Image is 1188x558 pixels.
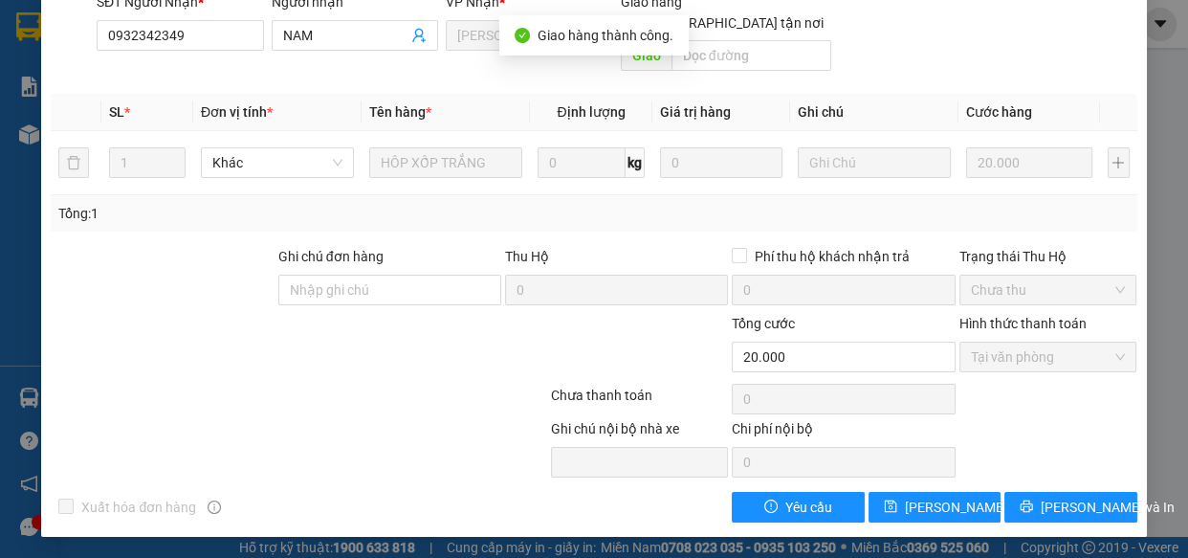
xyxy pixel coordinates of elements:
[732,492,864,523] button: exclamation-circleYêu cầu
[278,275,501,305] input: Ghi chú đơn hàng
[58,147,89,178] button: delete
[966,147,1092,178] input: 0
[58,203,460,224] div: Tổng: 1
[549,385,731,418] div: Chưa thanh toán
[183,112,210,132] span: DĐ:
[183,18,229,38] span: Nhận:
[660,147,782,178] input: 0
[505,249,549,264] span: Thu Hộ
[905,497,1058,518] span: [PERSON_NAME] thay đổi
[16,59,169,82] div: VƯƠNG
[966,104,1032,120] span: Cước hàng
[971,343,1126,371] span: Tại văn phòng
[971,276,1126,304] span: Chưa thu
[959,316,1087,331] label: Hình thức thanh toán
[671,40,831,71] input: Dọc đường
[884,500,897,515] span: save
[660,104,731,120] span: Giá trị hàng
[74,497,204,518] span: Xuất hóa đơn hàng
[641,12,831,33] span: [GEOGRAPHIC_DATA] tận nơi
[959,246,1137,267] div: Trạng thái Thu Hộ
[201,104,273,120] span: Đơn vị tính
[538,28,673,43] span: Giao hàng thành công.
[747,246,917,267] span: Phí thu hộ khách nhận trả
[208,501,221,514] span: info-circle
[1041,497,1175,518] span: [PERSON_NAME] và In
[278,249,384,264] label: Ghi chú đơn hàng
[785,497,832,518] span: Yêu cầu
[557,104,625,120] span: Định lượng
[16,82,169,109] div: 0779998802
[183,85,401,112] div: 0902853056
[1108,147,1130,178] button: plus
[369,147,522,178] input: VD: Bàn, Ghế
[16,16,169,59] div: [PERSON_NAME]
[732,418,955,447] div: Chi phí nội bộ
[626,147,645,178] span: kg
[1004,492,1136,523] button: printer[PERSON_NAME] và In
[798,147,951,178] input: Ghi Chú
[621,40,671,71] span: Giao
[1020,500,1033,515] span: printer
[16,16,46,36] span: Gửi:
[732,316,795,331] span: Tổng cước
[212,148,342,177] span: Khác
[869,492,1001,523] button: save[PERSON_NAME] thay đổi
[515,28,530,43] span: check-circle
[109,104,124,120] span: SL
[183,133,401,167] span: [PERSON_NAME]
[183,16,401,62] div: VP [PERSON_NAME]
[457,21,602,50] span: Hồ Chí Minh
[551,418,729,447] div: Ghi chú nội bộ nhà xe
[790,94,958,131] th: Ghi chú
[764,500,778,515] span: exclamation-circle
[183,62,401,85] div: [PERSON_NAME]
[411,28,427,43] span: user-add
[369,104,431,120] span: Tên hàng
